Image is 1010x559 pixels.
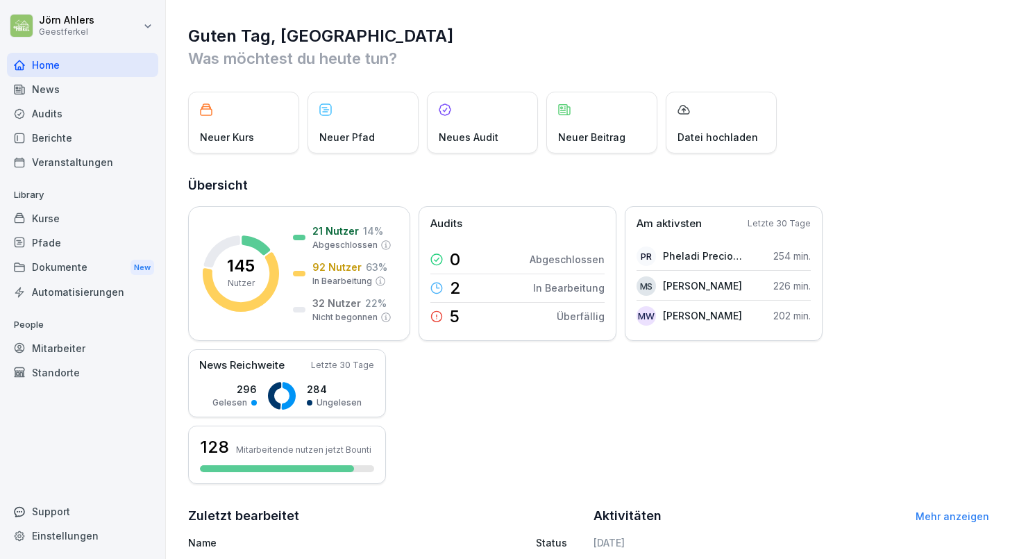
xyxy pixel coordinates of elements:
[450,280,461,297] p: 2
[637,306,656,326] div: MW
[307,382,362,397] p: 284
[188,47,989,69] p: Was möchtest du heute tun?
[7,280,158,304] a: Automatisierungen
[200,130,254,144] p: Neuer Kurs
[312,239,378,251] p: Abgeschlossen
[311,359,374,372] p: Letzte 30 Tage
[312,296,361,310] p: 32 Nutzer
[7,206,158,231] a: Kurse
[530,252,605,267] p: Abgeschlossen
[450,308,460,325] p: 5
[663,278,742,293] p: [PERSON_NAME]
[366,260,387,274] p: 63 %
[7,53,158,77] a: Home
[227,258,255,274] p: 145
[916,510,989,522] a: Mehr anzeigen
[365,296,387,310] p: 22 %
[7,499,158,524] div: Support
[188,506,584,526] h2: Zuletzt bearbeitet
[773,249,811,263] p: 254 min.
[637,276,656,296] div: MS
[312,224,359,238] p: 21 Nutzer
[7,184,158,206] p: Library
[212,397,247,409] p: Gelesen
[319,130,375,144] p: Neuer Pfad
[533,281,605,295] p: In Bearbeitung
[7,336,158,360] a: Mitarbeiter
[188,535,430,550] p: Name
[430,216,462,232] p: Audits
[39,27,94,37] p: Geestferkel
[363,224,383,238] p: 14 %
[317,397,362,409] p: Ungelesen
[228,277,255,290] p: Nutzer
[558,130,625,144] p: Neuer Beitrag
[7,524,158,548] a: Einstellungen
[7,150,158,174] a: Veranstaltungen
[677,130,758,144] p: Datei hochladen
[312,311,378,324] p: Nicht begonnen
[131,260,154,276] div: New
[236,444,371,455] p: Mitarbeitende nutzen jetzt Bounti
[594,506,662,526] h2: Aktivitäten
[663,249,743,263] p: Pheladi Precious Rampheri
[7,77,158,101] a: News
[450,251,460,268] p: 0
[557,309,605,324] p: Überfällig
[312,260,362,274] p: 92 Nutzer
[748,217,811,230] p: Letzte 30 Tage
[7,126,158,150] a: Berichte
[188,176,989,195] h2: Übersicht
[199,358,285,374] p: News Reichweite
[773,308,811,323] p: 202 min.
[39,15,94,26] p: Jörn Ahlers
[312,275,372,287] p: In Bearbeitung
[7,314,158,336] p: People
[212,382,257,397] p: 296
[637,216,702,232] p: Am aktivsten
[7,255,158,281] div: Dokumente
[7,231,158,255] a: Pfade
[536,535,567,550] p: Status
[7,255,158,281] a: DokumenteNew
[7,360,158,385] a: Standorte
[188,25,989,47] h1: Guten Tag, [GEOGRAPHIC_DATA]
[663,308,742,323] p: [PERSON_NAME]
[637,247,656,266] div: PR
[439,130,498,144] p: Neues Audit
[773,278,811,293] p: 226 min.
[594,535,989,550] h6: [DATE]
[200,435,229,459] h3: 128
[7,101,158,126] a: Audits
